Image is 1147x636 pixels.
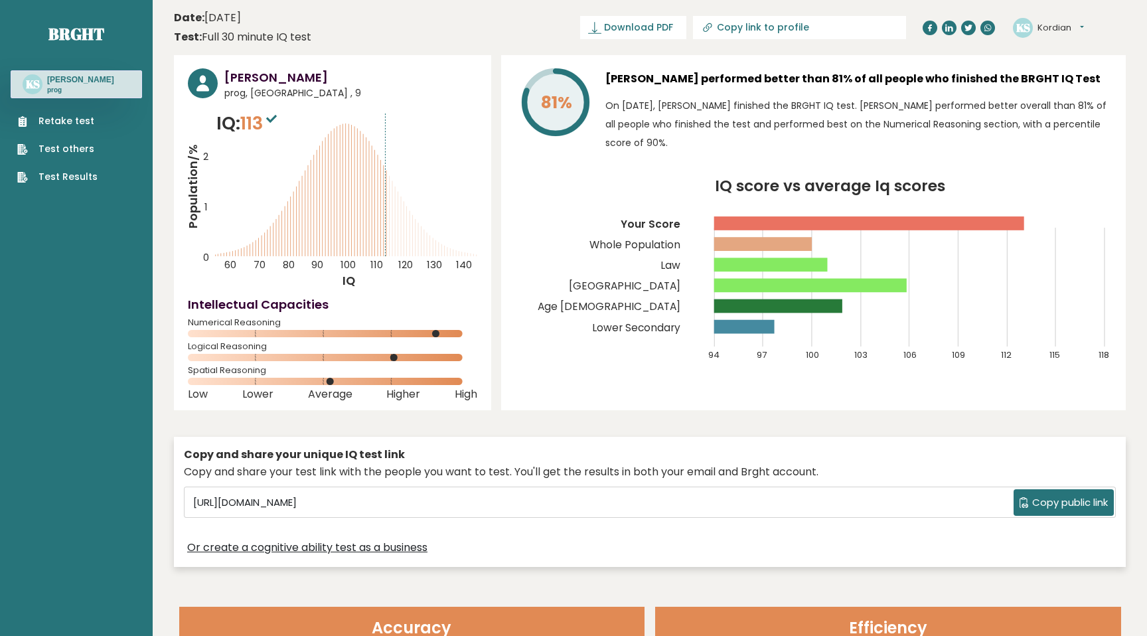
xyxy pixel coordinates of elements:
span: Spatial Reasoning [188,368,477,373]
span: Average [308,392,352,397]
p: prog [47,86,114,95]
span: 113 [240,111,280,135]
h3: [PERSON_NAME] [47,74,114,85]
tspan: 100 [341,258,356,272]
span: Logical Reasoning [188,344,477,349]
tspan: Population/% [185,144,201,228]
div: Copy and share your test link with the people you want to test. You'll get the results in both yo... [184,464,1116,480]
h4: Intellectual Capacities [188,295,477,313]
tspan: 130 [427,258,442,272]
tspan: 112 [1001,349,1012,361]
tspan: 109 [952,349,965,361]
text: KS [26,76,40,92]
tspan: 2 [203,149,208,163]
tspan: 81% [541,91,572,114]
a: Retake test [17,114,98,128]
tspan: Whole Population [589,238,680,252]
tspan: 90 [311,258,323,272]
a: Brght [48,23,104,44]
tspan: 120 [398,258,413,272]
tspan: 94 [708,349,720,361]
tspan: [GEOGRAPHIC_DATA] [569,279,680,293]
p: IQ: [216,110,280,137]
div: Full 30 minute IQ test [174,29,311,45]
tspan: 70 [254,258,266,272]
tspan: IQ score vs average Iq scores [715,175,945,197]
span: High [455,392,477,397]
tspan: 110 [370,258,383,272]
tspan: 115 [1049,349,1060,361]
p: On [DATE], [PERSON_NAME] finished the BRGHT IQ test. [PERSON_NAME] performed better overall than ... [605,96,1112,152]
h3: [PERSON_NAME] performed better than 81% of all people who finished the BRGHT IQ Test [605,68,1112,90]
tspan: 0 [203,250,209,264]
tspan: Law [660,258,680,272]
tspan: 97 [757,349,767,361]
a: Download PDF [580,16,686,39]
tspan: Lower Secondary [592,321,680,335]
tspan: Your Score [621,217,680,231]
span: Download PDF [604,21,673,35]
a: Or create a cognitive ability test as a business [187,540,427,556]
span: Higher [386,392,420,397]
a: Test Results [17,170,98,184]
span: Lower [242,392,273,397]
span: Low [188,392,208,397]
time: [DATE] [174,10,241,26]
div: Copy and share your unique IQ test link [184,447,1116,463]
tspan: 140 [456,258,472,272]
b: Test: [174,29,202,44]
text: KS [1016,19,1030,35]
a: Test others [17,142,98,156]
tspan: 80 [283,258,295,272]
tspan: 60 [224,258,236,272]
tspan: 1 [204,200,208,214]
tspan: 118 [1099,349,1109,361]
tspan: 100 [806,349,819,361]
tspan: 103 [854,349,868,361]
span: prog, [GEOGRAPHIC_DATA] , 9 [224,86,477,100]
span: Copy public link [1032,495,1108,511]
button: Copy public link [1014,489,1114,516]
tspan: IQ [343,272,355,289]
tspan: 106 [903,349,917,361]
b: Date: [174,10,204,25]
button: Kordian [1037,21,1084,35]
h3: [PERSON_NAME] [224,68,477,86]
span: Numerical Reasoning [188,320,477,325]
tspan: Age [DEMOGRAPHIC_DATA] [538,299,680,313]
